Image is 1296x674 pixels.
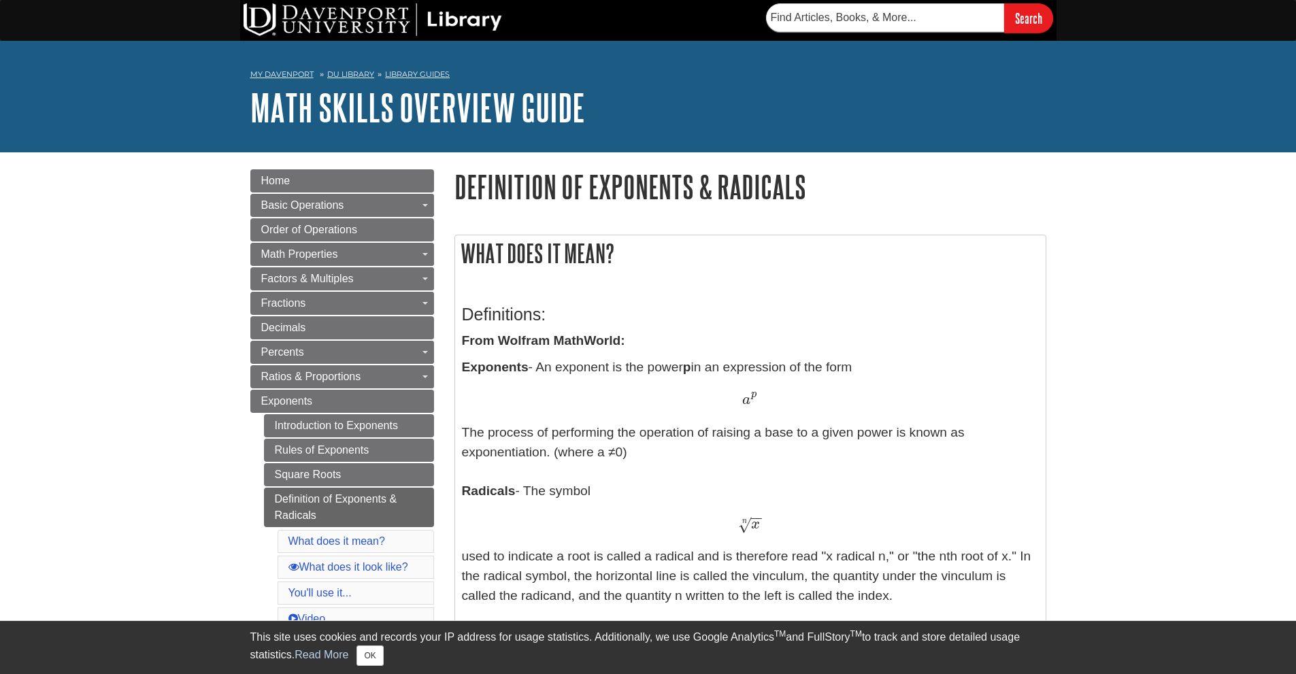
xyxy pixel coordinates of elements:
[288,535,385,547] a: What does it mean?
[261,175,290,186] span: Home
[774,629,786,639] sup: TM
[288,561,408,573] a: What does it look like?
[261,273,354,284] span: Factors & Multiples
[288,587,352,599] a: You'll use it...
[250,292,434,315] a: Fractions
[356,645,383,666] button: Close
[250,341,434,364] a: Percents
[850,629,862,639] sup: TM
[250,365,434,388] a: Ratios & Proportions
[261,395,313,407] span: Exponents
[264,488,434,527] a: Definition of Exponents & Radicals
[261,322,306,333] span: Decimals
[385,69,450,79] a: Library Guides
[261,297,306,309] span: Fractions
[766,3,1004,32] input: Find Articles, Books, & More...
[264,463,434,486] a: Square Roots
[261,346,304,358] span: Percents
[742,518,747,525] span: n
[751,517,760,532] span: x
[250,267,434,290] a: Factors & Multiples
[250,316,434,339] a: Decimals
[261,224,357,235] span: Order of Operations
[751,389,757,400] span: p
[454,169,1046,204] h1: Definition of Exponents & Radicals
[264,414,434,437] a: Introduction to Exponents
[250,194,434,217] a: Basic Operations
[327,69,374,79] a: DU Library
[462,360,529,374] b: Exponents
[462,484,516,498] b: Radicals
[261,248,338,260] span: Math Properties
[288,613,326,624] a: Video
[455,235,1046,271] h2: What does it mean?
[250,390,434,413] a: Exponents
[742,392,750,407] span: a
[250,218,434,241] a: Order of Operations
[244,3,502,36] img: DU Library
[250,243,434,266] a: Math Properties
[264,439,434,462] a: Rules of Exponents
[462,305,1039,324] h3: Definitions:
[766,3,1053,33] form: Searches DU Library's articles, books, and more
[261,371,361,382] span: Ratios & Proportions
[1004,3,1053,33] input: Search
[683,360,691,374] b: p
[738,516,751,534] span: √
[250,69,314,80] a: My Davenport
[250,629,1046,666] div: This site uses cookies and records your IP address for usage statistics. Additionally, we use Goo...
[261,199,344,211] span: Basic Operations
[250,65,1046,87] nav: breadcrumb
[462,333,625,348] strong: From Wolfram MathWorld:
[250,169,434,192] a: Home
[295,649,348,660] a: Read More
[250,86,585,129] a: Math Skills Overview Guide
